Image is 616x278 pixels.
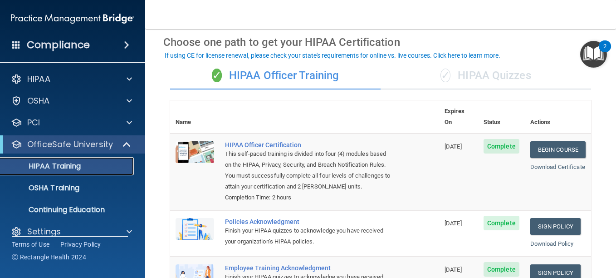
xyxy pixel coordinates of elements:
[603,46,606,58] div: 2
[580,41,607,68] button: Open Resource Center, 2 new notifications
[11,117,132,128] a: PCI
[381,62,591,89] div: HIPAA Quizzes
[11,95,132,106] a: OSHA
[11,226,132,237] a: Settings
[459,213,605,250] iframe: Drift Widget Chat Controller
[27,39,90,51] h4: Compliance
[225,149,394,192] div: This self-paced training is divided into four (4) modules based on the HIPAA, Privacy, Security, ...
[163,29,598,55] div: Choose one path to get your HIPAA Certification
[11,10,134,28] img: PMB logo
[225,141,394,149] a: HIPAA Officer Certification
[12,240,49,249] a: Terms of Use
[445,220,462,227] span: [DATE]
[445,143,462,150] span: [DATE]
[530,164,585,170] a: Download Certificate
[212,69,222,82] span: ✓
[11,74,132,84] a: HIPAA
[27,139,113,150] p: OfficeSafe University
[225,225,394,247] div: Finish your HIPAA quizzes to acknowledge you have received your organization’s HIPAA policies.
[60,240,101,249] a: Privacy Policy
[6,162,81,171] p: HIPAA Training
[439,100,478,134] th: Expires On
[445,266,462,273] span: [DATE]
[525,100,591,134] th: Actions
[225,218,394,225] div: Policies Acknowledgment
[27,74,50,84] p: HIPAA
[27,226,61,237] p: Settings
[225,192,394,203] div: Completion Time: 2 hours
[225,264,394,272] div: Employee Training Acknowledgment
[6,205,130,214] p: Continuing Education
[170,62,381,89] div: HIPAA Officer Training
[478,100,525,134] th: Status
[6,184,79,193] p: OSHA Training
[27,117,40,128] p: PCI
[12,253,86,262] span: Ⓒ Rectangle Health 2024
[484,262,519,277] span: Complete
[530,141,586,158] a: Begin Course
[11,139,132,150] a: OfficeSafe University
[163,51,502,60] button: If using CE for license renewal, please check your state's requirements for online vs. live cours...
[484,139,519,154] span: Complete
[165,52,500,59] div: If using CE for license renewal, please check your state's requirements for online vs. live cours...
[170,100,220,134] th: Name
[440,69,450,82] span: ✓
[27,95,50,106] p: OSHA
